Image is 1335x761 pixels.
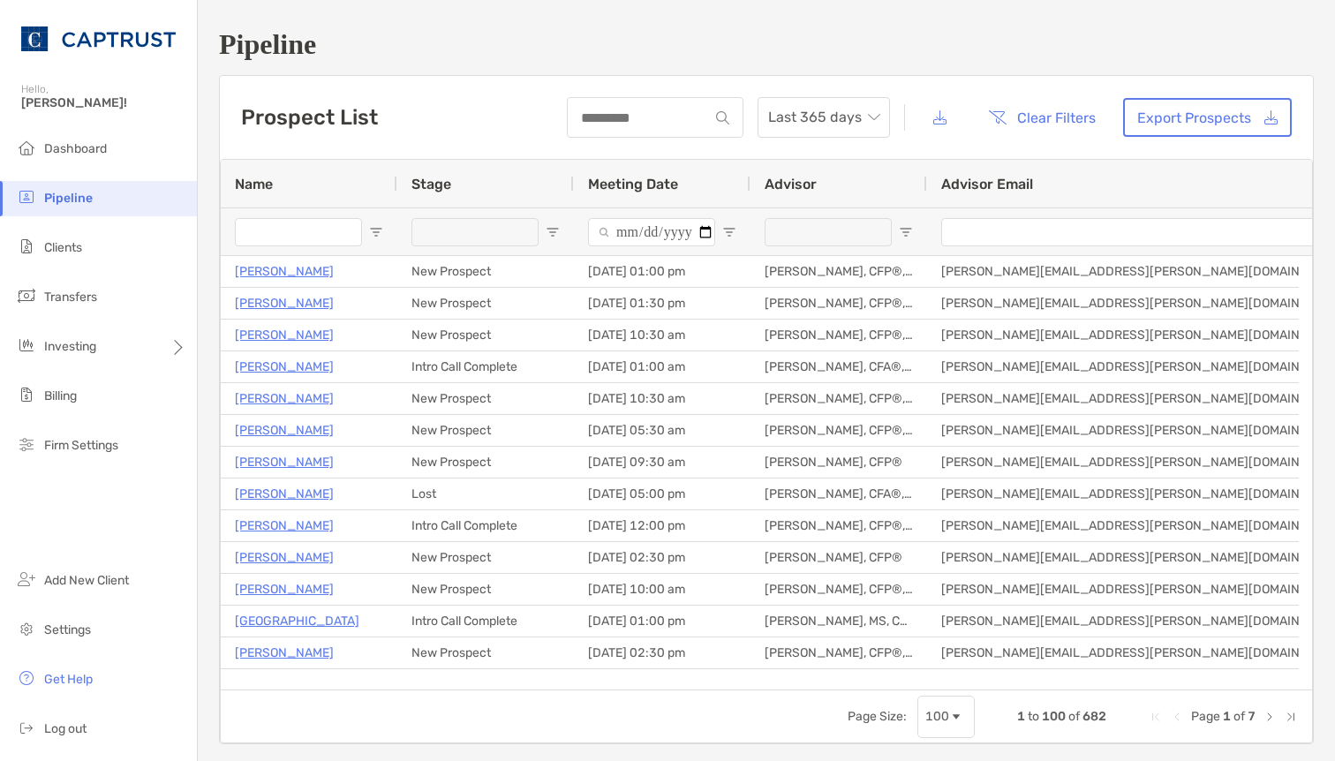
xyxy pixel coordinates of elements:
[1068,709,1080,724] span: of
[1082,709,1106,724] span: 682
[1028,709,1039,724] span: to
[397,574,574,605] div: New Prospect
[44,672,93,687] span: Get Help
[1123,98,1292,137] a: Export Prospects
[1233,709,1245,724] span: of
[574,383,750,414] div: [DATE] 10:30 am
[765,176,817,192] span: Advisor
[235,451,334,473] a: [PERSON_NAME]
[16,285,37,306] img: transfers icon
[750,637,927,668] div: [PERSON_NAME], CFP®, CDFA®
[16,569,37,590] img: add_new_client icon
[1170,710,1184,724] div: Previous Page
[1284,710,1298,724] div: Last Page
[235,388,334,410] a: [PERSON_NAME]
[397,320,574,350] div: New Prospect
[848,709,907,724] div: Page Size:
[750,510,927,541] div: [PERSON_NAME], CFP®, CPWA®
[397,542,574,573] div: New Prospect
[44,622,91,637] span: Settings
[574,415,750,446] div: [DATE] 05:30 am
[235,578,334,600] p: [PERSON_NAME]
[397,478,574,509] div: Lost
[219,28,1314,61] h1: Pipeline
[397,637,574,668] div: New Prospect
[235,356,334,378] a: [PERSON_NAME]
[574,510,750,541] div: [DATE] 12:00 pm
[588,176,678,192] span: Meeting Date
[750,320,927,350] div: [PERSON_NAME], CFP®, CHFC®
[235,176,273,192] span: Name
[917,696,975,738] div: Page Size
[16,236,37,257] img: clients icon
[1191,709,1220,724] span: Page
[397,606,574,637] div: Intro Call Complete
[397,256,574,287] div: New Prospect
[235,610,359,632] a: [GEOGRAPHIC_DATA]
[235,292,334,314] a: [PERSON_NAME]
[235,674,334,696] p: [PERSON_NAME]
[546,225,560,239] button: Open Filter Menu
[369,225,383,239] button: Open Filter Menu
[235,515,334,537] a: [PERSON_NAME]
[397,351,574,382] div: Intro Call Complete
[21,7,176,71] img: CAPTRUST Logo
[235,546,334,569] p: [PERSON_NAME]
[768,98,879,137] span: Last 365 days
[235,483,334,505] a: [PERSON_NAME]
[1017,709,1025,724] span: 1
[44,573,129,588] span: Add New Client
[1042,709,1066,724] span: 100
[397,415,574,446] div: New Prospect
[750,478,927,509] div: [PERSON_NAME], CFA®, CFP®
[750,288,927,319] div: [PERSON_NAME], CFP®, CPWA®
[941,218,1333,246] input: Advisor Email Filter Input
[411,176,451,192] span: Stage
[397,288,574,319] div: New Prospect
[16,384,37,405] img: billing icon
[16,667,37,689] img: get-help icon
[1223,709,1231,724] span: 1
[21,95,186,110] span: [PERSON_NAME]!
[750,574,927,605] div: [PERSON_NAME], CFP®, CLU®
[235,218,362,246] input: Name Filter Input
[750,415,927,446] div: [PERSON_NAME], CFP®, CPWA®
[16,186,37,207] img: pipeline icon
[574,478,750,509] div: [DATE] 05:00 pm
[975,98,1109,137] button: Clear Filters
[44,388,77,403] span: Billing
[16,618,37,639] img: settings icon
[574,542,750,573] div: [DATE] 02:30 pm
[574,606,750,637] div: [DATE] 01:00 pm
[941,176,1033,192] span: Advisor Email
[235,260,334,283] p: [PERSON_NAME]
[397,447,574,478] div: New Prospect
[235,642,334,664] p: [PERSON_NAME]
[750,669,927,700] div: [PERSON_NAME], CFP®
[574,574,750,605] div: [DATE] 10:00 am
[16,335,37,356] img: investing icon
[235,419,334,441] a: [PERSON_NAME]
[716,111,729,124] img: input icon
[750,606,927,637] div: [PERSON_NAME], MS, CFP®
[44,290,97,305] span: Transfers
[588,218,715,246] input: Meeting Date Filter Input
[574,256,750,287] div: [DATE] 01:00 pm
[235,324,334,346] a: [PERSON_NAME]
[574,669,750,700] div: [DATE] 11:00 pm
[574,320,750,350] div: [DATE] 10:30 am
[925,709,949,724] div: 100
[397,510,574,541] div: Intro Call Complete
[16,717,37,738] img: logout icon
[899,225,913,239] button: Open Filter Menu
[1248,709,1256,724] span: 7
[574,288,750,319] div: [DATE] 01:30 pm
